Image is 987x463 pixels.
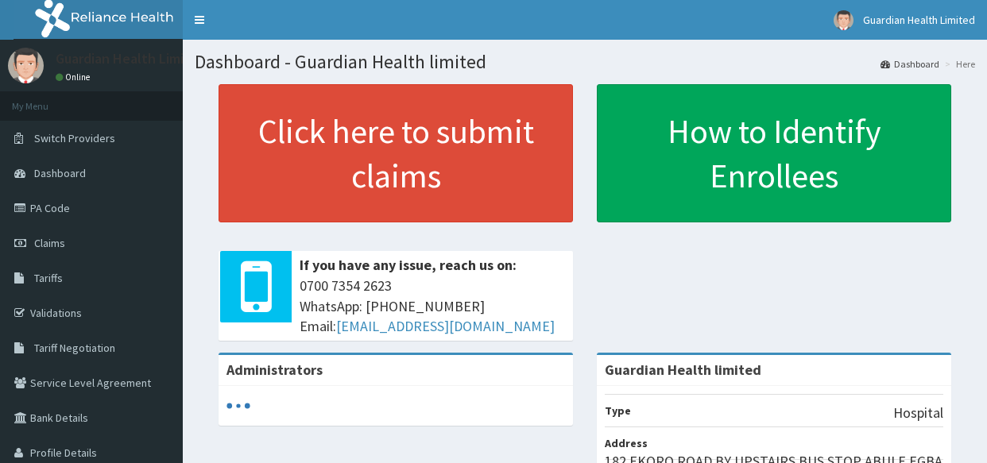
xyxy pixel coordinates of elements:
[863,13,975,27] span: Guardian Health Limited
[56,52,206,66] p: Guardian Health Limited
[605,361,761,379] strong: Guardian Health limited
[34,271,63,285] span: Tariffs
[300,276,565,337] span: 0700 7354 2623 WhatsApp: [PHONE_NUMBER] Email:
[605,436,648,450] b: Address
[605,403,631,418] b: Type
[893,403,943,423] p: Hospital
[8,48,44,83] img: User Image
[597,84,951,222] a: How to Identify Enrollees
[56,71,94,83] a: Online
[34,341,115,355] span: Tariff Negotiation
[881,57,939,71] a: Dashboard
[300,256,517,274] b: If you have any issue, reach us on:
[834,10,853,30] img: User Image
[226,361,323,379] b: Administrators
[195,52,975,72] h1: Dashboard - Guardian Health limited
[34,166,86,180] span: Dashboard
[226,394,250,418] svg: audio-loading
[219,84,573,222] a: Click here to submit claims
[941,57,975,71] li: Here
[34,236,65,250] span: Claims
[34,131,115,145] span: Switch Providers
[336,317,555,335] a: [EMAIL_ADDRESS][DOMAIN_NAME]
